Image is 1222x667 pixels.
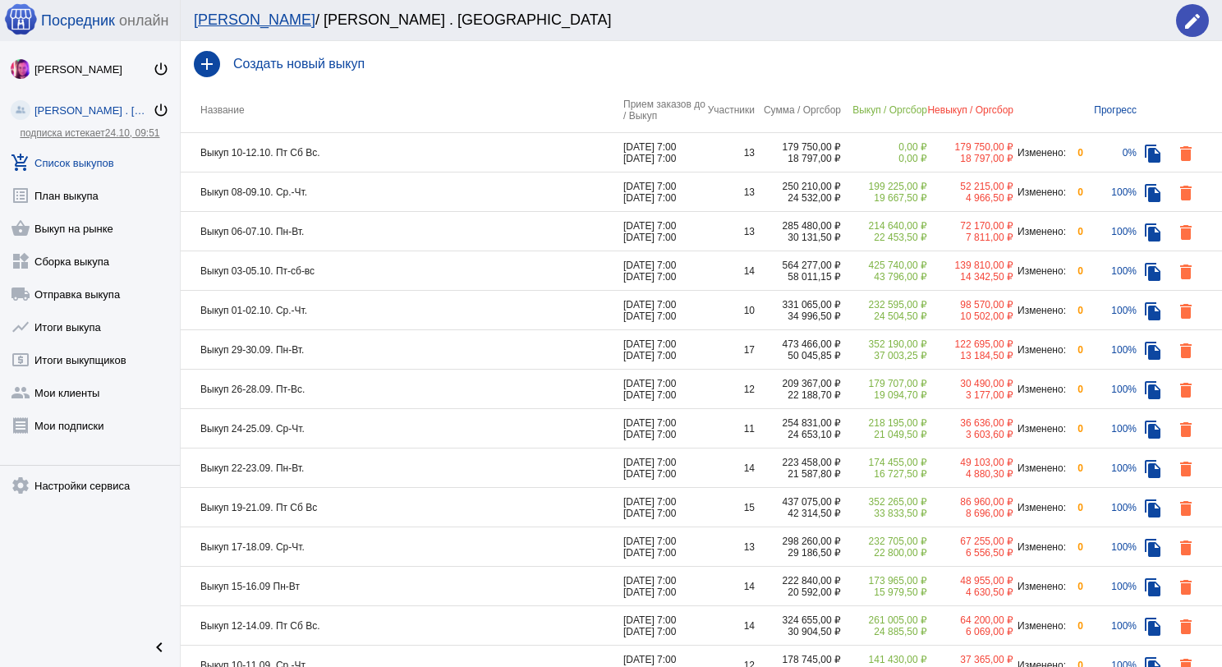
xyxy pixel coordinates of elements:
mat-icon: delete [1176,223,1196,242]
td: Выкуп 03-05.10. Пт-сб-вс [181,251,623,291]
div: 10 502,00 ₽ [927,310,1013,322]
div: 21 049,50 ₽ [841,429,927,440]
td: [DATE] 7:00 [DATE] 7:00 [623,448,705,488]
div: 222 840,00 ₽ [755,575,841,586]
td: 13 [705,527,755,567]
div: 36 636,00 ₽ [927,417,1013,429]
td: 14 [705,251,755,291]
div: 209 367,00 ₽ [755,378,841,389]
mat-icon: file_copy [1143,420,1163,439]
div: Изменено: [1013,462,1067,474]
mat-icon: delete [1176,538,1196,558]
div: 0 [1067,265,1083,277]
mat-icon: delete [1176,183,1196,203]
div: 18 797,00 ₽ [927,153,1013,164]
mat-icon: file_copy [1143,301,1163,321]
td: 100% [1083,251,1137,291]
div: 52 215,00 ₽ [927,181,1013,192]
div: 19 667,50 ₽ [841,192,927,204]
td: 100% [1083,291,1137,330]
td: [DATE] 7:00 [DATE] 7:00 [623,133,705,172]
div: 179 750,00 ₽ [755,141,841,153]
td: [DATE] 7:00 [DATE] 7:00 [623,330,705,370]
td: 15 [705,488,755,527]
span: Посредник [41,12,115,30]
mat-icon: file_copy [1143,223,1163,242]
td: 10 [705,291,755,330]
td: 14 [705,448,755,488]
div: 0 [1067,344,1083,356]
mat-icon: file_copy [1143,459,1163,479]
th: Прием заказов до / Выкуп [623,87,705,133]
mat-icon: file_copy [1143,262,1163,282]
td: Выкуп 24-25.09. Ср-Чт. [181,409,623,448]
div: [PERSON_NAME] [34,63,153,76]
div: 33 833,50 ₽ [841,508,927,519]
div: 24 653,10 ₽ [755,429,841,440]
div: [PERSON_NAME] . [GEOGRAPHIC_DATA] [34,104,153,117]
div: 30 490,00 ₽ [927,378,1013,389]
span: 24.10, 09:51 [105,127,160,139]
td: Выкуп 10-12.10. Пт Сб Вс. [181,133,623,172]
div: 24 885,50 ₽ [841,626,927,637]
div: 331 065,00 ₽ [755,299,841,310]
div: Изменено: [1013,226,1067,237]
div: 15 979,50 ₽ [841,586,927,598]
td: 100% [1083,606,1137,646]
mat-icon: delete [1176,301,1196,321]
mat-icon: group [11,383,30,402]
mat-icon: power_settings_new [153,102,169,118]
div: Изменено: [1013,147,1067,159]
mat-icon: delete [1176,459,1196,479]
td: [DATE] 7:00 [DATE] 7:00 [623,291,705,330]
mat-icon: edit [1183,11,1202,31]
div: 4 630,50 ₽ [927,586,1013,598]
th: Прогресс [1083,87,1137,133]
td: 17 [705,330,755,370]
div: 352 190,00 ₽ [841,338,927,350]
div: 30 131,50 ₽ [755,232,841,243]
td: Выкуп 08-09.10. Ср.-Чт. [181,172,623,212]
td: 100% [1083,172,1137,212]
div: 0 [1067,581,1083,592]
div: 232 595,00 ₽ [841,299,927,310]
mat-icon: file_copy [1143,144,1163,163]
div: 22 188,70 ₽ [755,389,841,401]
div: 24 532,00 ₽ [755,192,841,204]
td: [DATE] 7:00 [DATE] 7:00 [623,172,705,212]
td: 11 [705,409,755,448]
div: 6 069,00 ₽ [927,626,1013,637]
div: 324 655,00 ₽ [755,614,841,626]
td: Выкуп 19-21.09. Пт Сб Вс [181,488,623,527]
td: 100% [1083,409,1137,448]
img: apple-icon-60x60.png [4,2,37,35]
div: 473 466,00 ₽ [755,338,841,350]
td: 100% [1083,448,1137,488]
div: 174 455,00 ₽ [841,457,927,468]
div: 37 365,00 ₽ [927,654,1013,665]
div: 16 727,50 ₽ [841,468,927,480]
div: 7 811,00 ₽ [927,232,1013,243]
div: 214 640,00 ₽ [841,220,927,232]
div: 178 745,00 ₽ [755,654,841,665]
div: Изменено: [1013,305,1067,316]
div: Изменено: [1013,423,1067,435]
div: 0 [1067,620,1083,632]
mat-icon: delete [1176,341,1196,361]
a: [PERSON_NAME] [194,11,315,28]
div: 0 [1067,502,1083,513]
div: 58 011,15 ₽ [755,271,841,283]
div: 425 740,00 ₽ [841,260,927,271]
div: 34 996,50 ₽ [755,310,841,322]
mat-icon: file_copy [1143,380,1163,400]
td: 12 [705,370,755,409]
div: 21 587,80 ₽ [755,468,841,480]
span: онлайн [119,12,168,30]
td: 100% [1083,527,1137,567]
mat-icon: add [194,51,220,77]
div: Изменено: [1013,620,1067,632]
td: Выкуп 12-14.09. Пт Сб Вс. [181,606,623,646]
div: 298 260,00 ₽ [755,536,841,547]
mat-icon: add_shopping_cart [11,153,30,172]
td: [DATE] 7:00 [DATE] 7:00 [623,567,705,606]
